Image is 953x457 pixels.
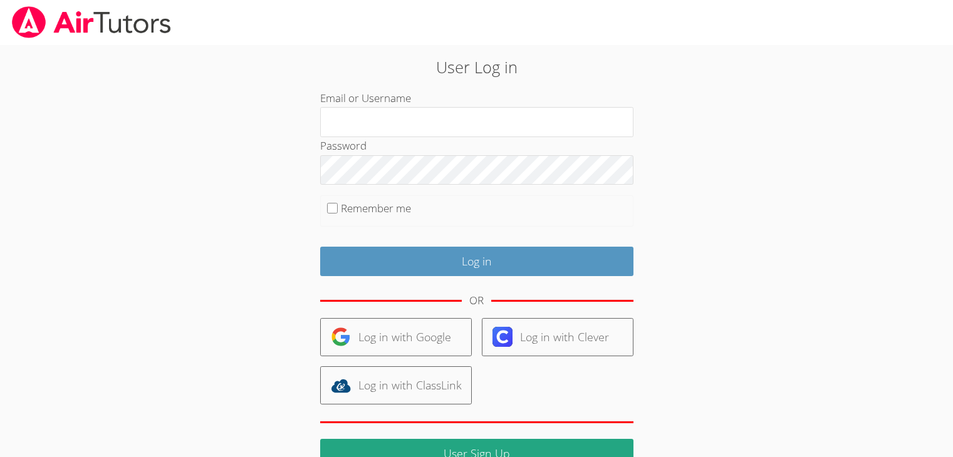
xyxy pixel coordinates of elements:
img: airtutors_banner-c4298cdbf04f3fff15de1276eac7730deb9818008684d7c2e4769d2f7ddbe033.png [11,6,172,38]
img: clever-logo-6eab21bc6e7a338710f1a6ff85c0baf02591cd810cc4098c63d3a4b26e2feb20.svg [492,327,513,347]
div: OR [469,292,484,310]
a: Log in with Clever [482,318,633,356]
input: Log in [320,247,633,276]
img: google-logo-50288ca7cdecda66e5e0955fdab243c47b7ad437acaf1139b6f446037453330a.svg [331,327,351,347]
label: Email or Username [320,91,411,105]
a: Log in with ClassLink [320,366,472,404]
img: classlink-logo-d6bb404cc1216ec64c9a2012d9dc4662098be43eaf13dc465df04b49fa7ab582.svg [331,376,351,396]
h2: User Log in [219,55,734,79]
label: Remember me [341,201,411,215]
a: Log in with Google [320,318,472,356]
label: Password [320,138,367,153]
